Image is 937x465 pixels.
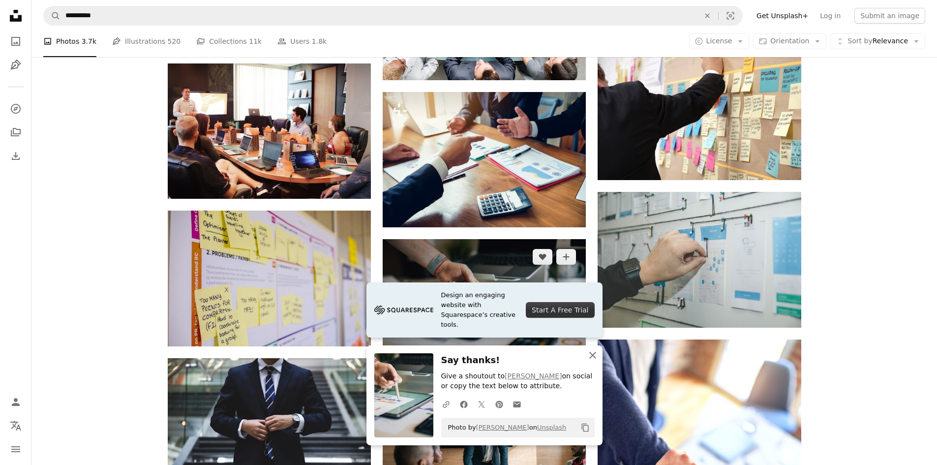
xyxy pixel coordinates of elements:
[847,36,908,46] span: Relevance
[6,439,26,459] button: Menu
[854,8,925,24] button: Submit an image
[112,26,181,57] a: Illustrations 520
[455,394,473,414] a: Share on Facebook
[753,33,826,49] button: Orientation
[706,37,732,45] span: License
[383,92,586,227] img: Business people working during the presentation talking about business project at meeting.
[383,451,586,460] a: Businessman standing over boardroom table in front of african coworkers during a corporate meeting
[441,372,595,391] p: Give a shoutout to on social or copy the text below to attribute.
[249,36,262,47] span: 11k
[168,274,371,282] a: printed sticky notes glued on board
[6,416,26,435] button: Language
[751,8,814,24] a: Get Unsplash+
[476,424,529,431] a: [PERSON_NAME]
[441,353,595,368] h3: Say thanks!
[598,192,801,327] img: person working on blue and white paper on board
[383,155,586,164] a: Business people working during the presentation talking about business project at meeting.
[689,33,750,49] button: License
[770,37,809,45] span: Orientation
[6,99,26,119] a: Explore
[168,421,371,430] a: person standing near the stairs
[598,108,801,117] a: sticky notes on corkboard
[598,255,801,264] a: person working on blue and white paper on board
[168,126,371,135] a: man standing in front of people sitting beside table with laptop computers
[6,392,26,412] a: Log in / Sign up
[598,44,801,180] img: sticky notes on corkboard
[6,55,26,75] a: Illustrations
[366,282,603,338] a: Design an engaging website with Squarespace’s creative tools.Start A Free Trial
[537,424,566,431] a: Unsplash
[6,123,26,142] a: Collections
[556,249,576,265] button: Add to Collection
[168,63,371,199] img: man standing in front of people sitting beside table with laptop computers
[44,6,60,25] button: Search Unsplash
[814,8,846,24] a: Log in
[168,36,181,47] span: 520
[696,6,718,25] button: Clear
[312,36,327,47] span: 1.8k
[719,6,742,25] button: Visual search
[533,249,552,265] button: Like
[505,372,562,380] a: [PERSON_NAME]
[847,37,872,45] span: Sort by
[526,302,594,318] div: Start A Free Trial
[6,31,26,51] a: Photos
[443,420,567,435] span: Photo by on
[577,419,594,436] button: Copy to clipboard
[490,394,508,414] a: Share on Pinterest
[830,33,925,49] button: Sort byRelevance
[168,211,371,346] img: printed sticky notes glued on board
[473,394,490,414] a: Share on Twitter
[441,290,518,330] span: Design an engaging website with Squarespace’s creative tools.
[508,394,526,414] a: Share over email
[6,146,26,166] a: Download History
[43,6,743,26] form: Find visuals sitewide
[6,6,26,28] a: Home — Unsplash
[196,26,262,57] a: Collections 11k
[374,303,433,317] img: file-1705255347840-230a6ab5bca9image
[277,26,327,57] a: Users 1.8k
[383,239,586,375] img: a person is writing on a piece of paper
